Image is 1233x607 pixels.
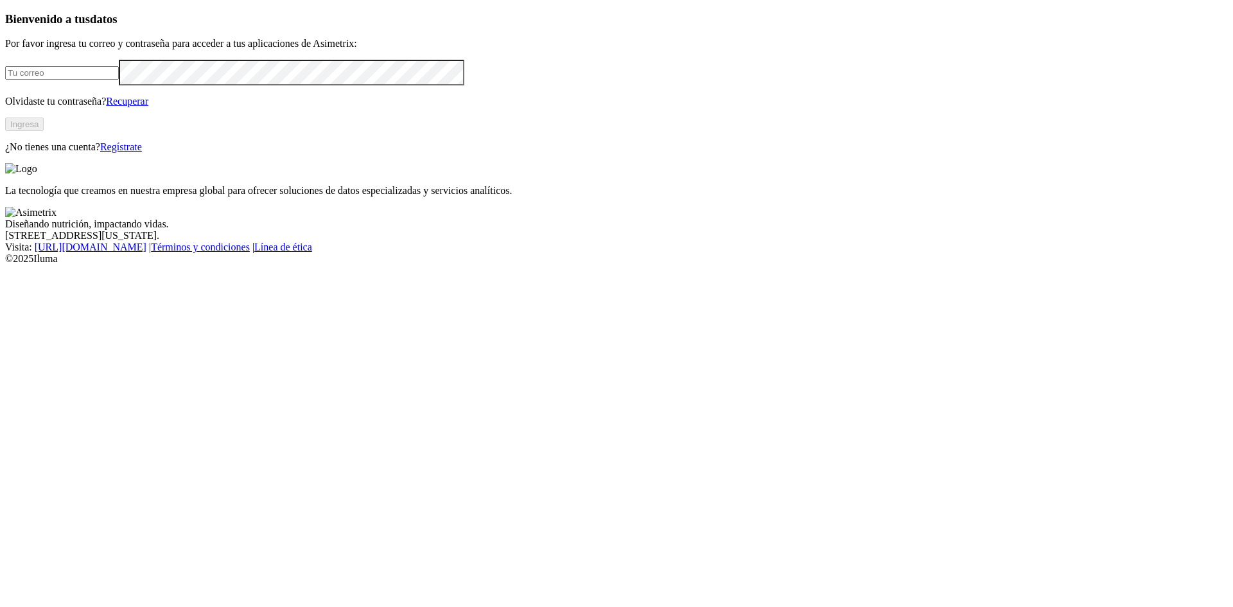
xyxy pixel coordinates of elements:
a: Línea de ética [254,242,312,252]
button: Ingresa [5,118,44,131]
span: datos [90,12,118,26]
div: Diseñando nutrición, impactando vidas. [5,218,1228,230]
a: Recuperar [106,96,148,107]
a: [URL][DOMAIN_NAME] [35,242,146,252]
p: Olvidaste tu contraseña? [5,96,1228,107]
img: Logo [5,163,37,175]
div: Visita : | | [5,242,1228,253]
div: © 2025 Iluma [5,253,1228,265]
p: Por favor ingresa tu correo y contraseña para acceder a tus aplicaciones de Asimetrix: [5,38,1228,49]
a: Regístrate [100,141,142,152]
p: La tecnología que creamos en nuestra empresa global para ofrecer soluciones de datos especializad... [5,185,1228,197]
img: Asimetrix [5,207,57,218]
a: Términos y condiciones [151,242,250,252]
p: ¿No tienes una cuenta? [5,141,1228,153]
input: Tu correo [5,66,119,80]
div: [STREET_ADDRESS][US_STATE]. [5,230,1228,242]
h3: Bienvenido a tus [5,12,1228,26]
